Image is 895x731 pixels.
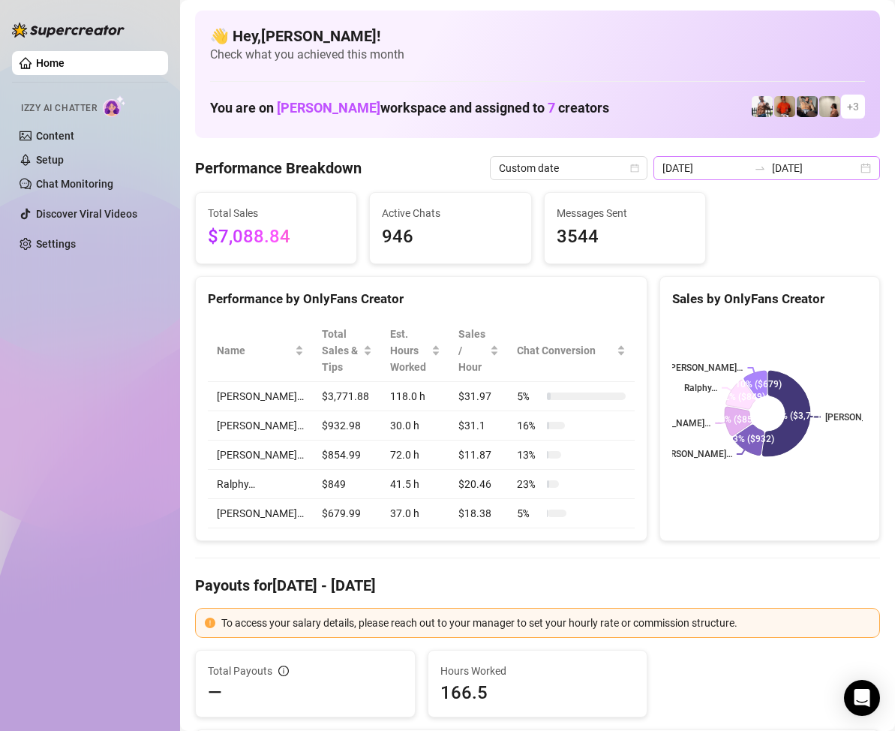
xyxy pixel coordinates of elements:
td: $31.97 [449,382,508,411]
img: JUSTIN [752,96,773,117]
span: [PERSON_NAME] [277,100,380,116]
td: $20.46 [449,470,508,499]
span: + 3 [847,98,859,115]
span: swap-right [754,162,766,174]
span: Izzy AI Chatter [21,101,97,116]
a: Settings [36,238,76,250]
h4: 👋 Hey, [PERSON_NAME] ! [210,26,865,47]
td: 37.0 h [381,499,450,528]
span: $7,088.84 [208,223,344,251]
th: Name [208,320,313,382]
span: 3544 [557,223,693,251]
img: AI Chatter [103,95,126,117]
th: Total Sales & Tips [313,320,381,382]
td: $932.98 [313,411,381,441]
td: $18.38 [449,499,508,528]
span: Active Chats [382,205,518,221]
td: 30.0 h [381,411,450,441]
span: Total Sales & Tips [322,326,360,375]
span: 7 [548,100,555,116]
span: 23 % [517,476,541,492]
text: Ralphy… [684,383,717,393]
td: $31.1 [449,411,508,441]
td: $3,771.88 [313,382,381,411]
img: George [797,96,818,117]
span: 5 % [517,388,541,405]
td: $854.99 [313,441,381,470]
td: [PERSON_NAME]… [208,411,313,441]
td: [PERSON_NAME]… [208,499,313,528]
span: 946 [382,223,518,251]
span: Total Sales [208,205,344,221]
span: — [208,681,222,705]
td: $11.87 [449,441,508,470]
span: info-circle [278,666,289,676]
img: logo-BBDzfeDw.svg [12,23,125,38]
input: End date [772,160,857,176]
div: Performance by OnlyFans Creator [208,289,635,309]
input: Start date [662,160,748,176]
td: $849 [313,470,381,499]
span: Custom date [499,157,638,179]
img: Justin [774,96,795,117]
span: Name [217,342,292,359]
span: to [754,162,766,174]
th: Sales / Hour [449,320,508,382]
h4: Payouts for [DATE] - [DATE] [195,575,880,596]
td: [PERSON_NAME]… [208,382,313,411]
span: Check what you achieved this month [210,47,865,63]
div: To access your salary details, please reach out to your manager to set your hourly rate or commis... [221,615,870,631]
span: Messages Sent [557,205,693,221]
h4: Performance Breakdown [195,158,362,179]
td: Ralphy… [208,470,313,499]
a: Chat Monitoring [36,178,113,190]
td: $679.99 [313,499,381,528]
div: Est. Hours Worked [390,326,429,375]
th: Chat Conversion [508,320,635,382]
span: Total Payouts [208,663,272,679]
a: Content [36,130,74,142]
h1: You are on workspace and assigned to creators [210,100,609,116]
a: Setup [36,154,64,166]
span: 166.5 [440,681,635,705]
a: Discover Viral Videos [36,208,137,220]
span: 16 % [517,417,541,434]
span: Hours Worked [440,663,635,679]
div: Sales by OnlyFans Creator [672,289,867,309]
td: [PERSON_NAME]… [208,441,313,470]
div: Open Intercom Messenger [844,680,880,716]
text: [PERSON_NAME]… [636,418,711,429]
img: Ralphy [819,96,840,117]
td: 41.5 h [381,470,450,499]
text: [PERSON_NAME]… [657,449,732,459]
td: 72.0 h [381,441,450,470]
span: 5 % [517,505,541,522]
span: Chat Conversion [517,342,614,359]
td: 118.0 h [381,382,450,411]
text: [PERSON_NAME]… [668,362,743,373]
span: calendar [630,164,639,173]
span: exclamation-circle [205,618,215,628]
span: Sales / Hour [458,326,487,375]
span: 13 % [517,447,541,463]
a: Home [36,57,65,69]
